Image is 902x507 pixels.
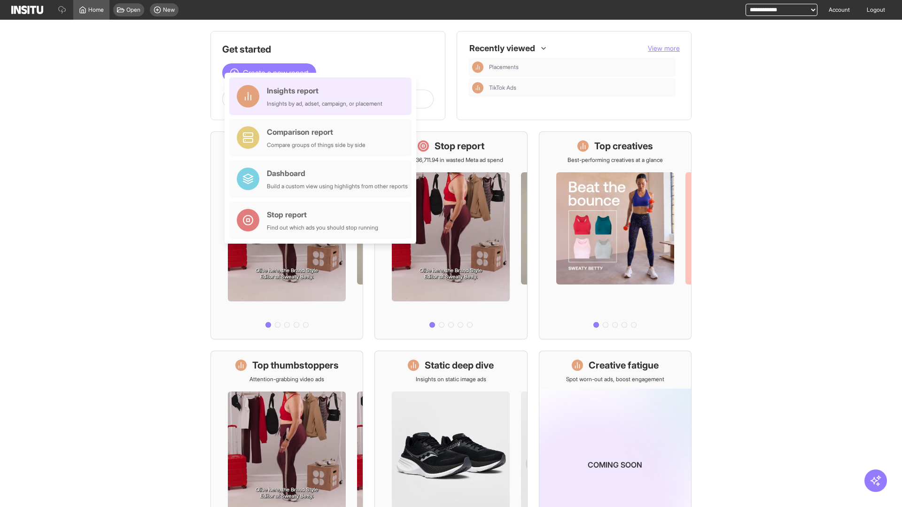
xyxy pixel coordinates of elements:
h1: Stop report [435,139,484,153]
div: Compare groups of things side by side [267,141,365,149]
div: Stop report [267,209,378,220]
h1: Static deep dive [425,359,494,372]
p: Best-performing creatives at a glance [568,156,663,164]
span: Open [126,6,140,14]
img: Logo [11,6,43,14]
a: What's live nowSee all active ads instantly [210,131,363,339]
button: View more [648,44,680,53]
h1: Get started [222,43,434,56]
div: Insights by ad, adset, campaign, or placement [267,100,382,108]
span: New [163,6,175,14]
div: Find out which ads you should stop running [267,224,378,231]
p: Save £36,711.94 in wasted Meta ad spend [399,156,503,164]
span: View more [648,44,680,52]
p: Attention-grabbing video ads [249,376,324,383]
span: Home [88,6,104,14]
h1: Top thumbstoppers [252,359,339,372]
div: Insights [472,82,483,93]
span: Placements [489,63,519,71]
div: Comparison report [267,126,365,138]
h1: Top creatives [594,139,653,153]
button: Create a new report [222,63,316,82]
span: TikTok Ads [489,84,516,92]
a: Stop reportSave £36,711.94 in wasted Meta ad spend [374,131,527,339]
div: Dashboard [267,168,408,179]
span: TikTok Ads [489,84,672,92]
p: Insights on static image ads [416,376,486,383]
div: Insights [472,61,483,73]
span: Placements [489,63,672,71]
span: Create a new report [243,67,309,78]
div: Build a custom view using highlights from other reports [267,183,408,190]
a: Top creativesBest-performing creatives at a glance [539,131,692,339]
div: Insights report [267,85,382,96]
